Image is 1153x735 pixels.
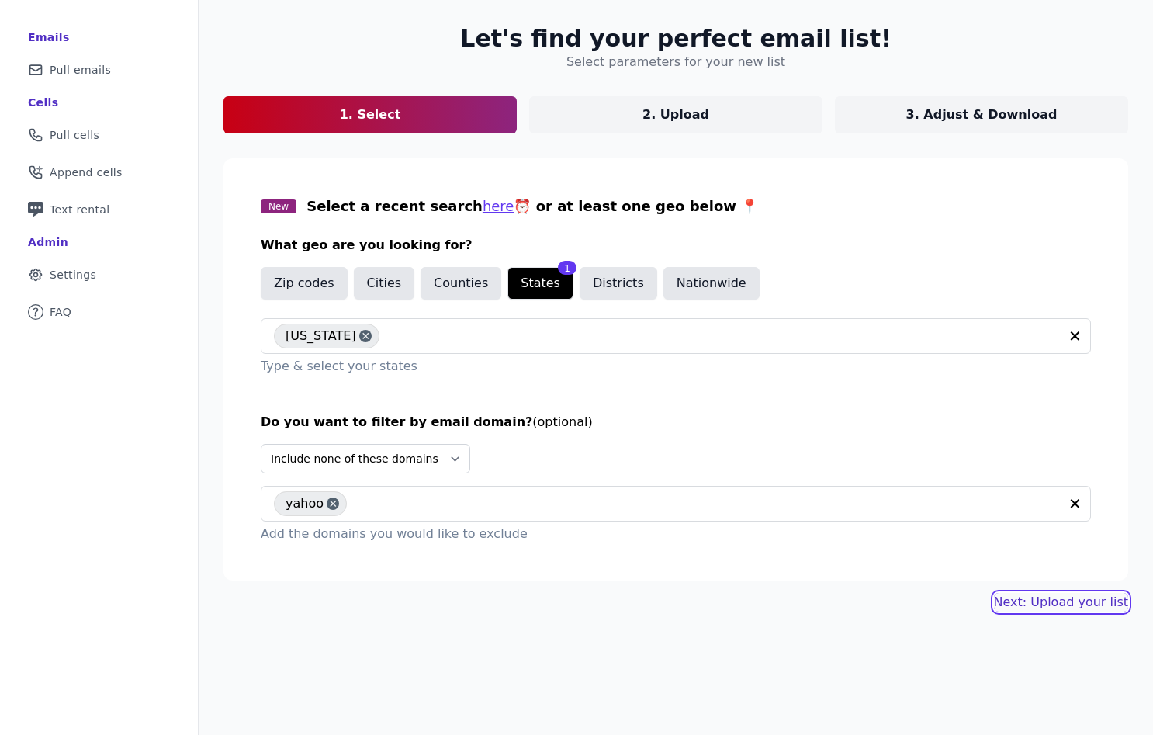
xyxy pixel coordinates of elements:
p: Add the domains you would like to exclude [261,525,1091,543]
button: Counties [421,267,501,300]
span: Pull cells [50,127,99,143]
span: Settings [50,267,96,283]
p: 2. Upload [642,106,709,124]
span: (optional) [532,414,592,429]
span: Select a recent search ⏰ or at least one geo below 📍 [306,198,758,214]
a: Settings [12,258,185,292]
a: Pull emails [12,53,185,87]
p: 1. Select [340,106,401,124]
h4: Select parameters for your new list [566,53,785,71]
p: 3. Adjust & Download [906,106,1058,124]
span: Do you want to filter by email domain? [261,414,532,429]
a: Append cells [12,155,185,189]
div: 1 [558,261,576,275]
div: Emails [28,29,70,45]
a: FAQ [12,295,185,329]
div: Admin [28,234,68,250]
span: yahoo [286,491,324,516]
button: Districts [580,267,657,300]
button: Nationwide [663,267,760,300]
span: Pull emails [50,62,111,78]
a: Pull cells [12,118,185,152]
button: here [483,196,514,217]
a: 1. Select [223,96,517,133]
div: Cells [28,95,58,110]
button: Cities [354,267,415,300]
a: 2. Upload [529,96,822,133]
h2: Let's find your perfect email list! [460,25,891,53]
span: [US_STATE] [286,324,356,348]
a: 3. Adjust & Download [835,96,1128,133]
a: Text rental [12,192,185,227]
span: Text rental [50,202,110,217]
span: FAQ [50,304,71,320]
button: States [507,267,573,300]
span: Append cells [50,165,123,180]
span: New [261,199,296,213]
button: Zip codes [261,267,348,300]
a: Next: Upload your list [994,593,1128,612]
h3: What geo are you looking for? [261,236,1091,255]
p: Type & select your states [261,357,1091,376]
